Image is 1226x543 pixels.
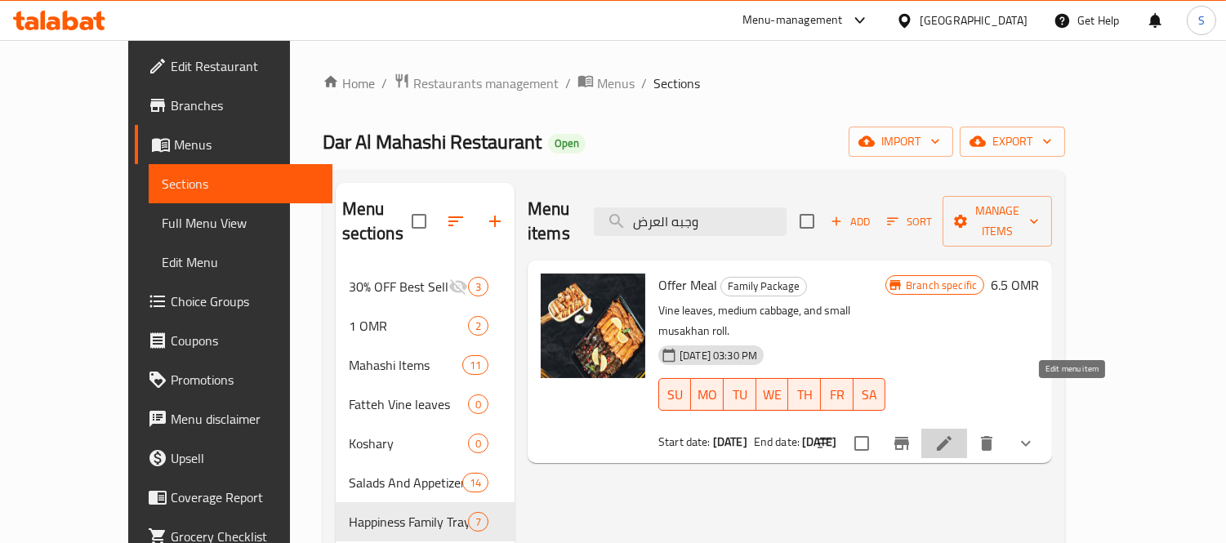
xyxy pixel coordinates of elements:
span: Restaurants management [413,73,559,93]
span: S [1198,11,1205,29]
span: 3 [469,279,488,295]
span: Select to update [845,426,879,461]
a: Edit Restaurant [135,47,333,86]
span: SU [666,383,684,407]
button: export [960,127,1065,157]
svg: Inactive section [448,277,468,296]
span: Coupons [171,331,320,350]
span: import [862,131,940,152]
span: Offer Meal [658,273,717,297]
span: Coverage Report [171,487,320,507]
div: Menu-management [742,11,843,30]
button: show more [1006,424,1045,463]
a: Upsell [135,438,333,478]
div: Fatteh Vine leaves0 [336,385,515,424]
h2: Menu items [528,197,574,246]
span: Happiness Family Tray [349,512,468,532]
span: MO [698,383,717,407]
li: / [381,73,387,93]
span: Branch specific [899,278,983,293]
a: Promotions [135,360,333,399]
a: Edit Menu [149,243,333,282]
span: Open [548,136,586,150]
span: WE [763,383,782,407]
span: 0 [469,397,488,412]
span: FR [827,383,847,407]
span: Add item [824,209,876,234]
button: Add section [475,202,515,241]
span: Upsell [171,448,320,468]
button: WE [756,378,789,411]
span: Sort items [876,209,943,234]
div: Mahashi Items11 [336,345,515,385]
div: 1 OMR2 [336,306,515,345]
span: Sort [887,212,932,231]
span: 7 [469,514,488,530]
button: Sort [883,209,936,234]
input: search [594,207,787,236]
span: Koshary [349,434,468,453]
a: Menus [577,73,635,94]
span: 2 [469,318,488,334]
span: Fatteh Vine leaves [349,394,468,414]
span: Sections [653,73,700,93]
span: 14 [463,475,488,491]
a: Restaurants management [394,73,559,94]
div: Happiness Family Tray7 [336,502,515,541]
button: Manage items [943,196,1052,247]
span: Dar Al Mahashi Restaurant [323,123,542,160]
button: TH [788,378,821,411]
div: [GEOGRAPHIC_DATA] [920,11,1028,29]
span: 30% OFF Best Sellers [349,277,448,296]
a: Menus [135,125,333,164]
span: Menus [597,73,635,93]
button: Add [824,209,876,234]
a: Home [323,73,375,93]
b: [DATE] [802,431,836,452]
a: Menu disclaimer [135,399,333,438]
button: MO [691,378,724,411]
div: items [468,277,488,296]
li: / [565,73,571,93]
b: [DATE] [713,431,747,452]
a: Branches [135,86,333,125]
span: SA [860,383,880,407]
nav: breadcrumb [323,73,1066,94]
div: Family Package [720,277,807,296]
div: 30% OFF Best Sellers3 [336,267,515,306]
button: delete [967,424,1006,463]
div: items [468,434,488,453]
span: Branches [171,96,320,115]
h6: 6.5 OMR [991,274,1039,296]
span: Menus [174,135,320,154]
button: import [849,127,953,157]
div: items [462,473,488,492]
a: Coupons [135,321,333,360]
h2: Menu sections [342,197,412,246]
p: Vine leaves, medium cabbage, and small musakhan roll. [658,300,885,341]
span: 0 [469,436,488,452]
div: Mahashi Items [349,355,462,375]
span: Manage items [956,201,1039,242]
button: TU [724,378,756,411]
button: sort-choices [805,424,845,463]
span: TH [795,383,814,407]
span: Choice Groups [171,292,320,311]
div: items [468,394,488,414]
div: Salads And Appetizers14 [336,463,515,502]
span: Edit Restaurant [171,56,320,76]
a: Full Menu View [149,203,333,243]
img: Offer Meal [541,274,645,378]
span: [DATE] 03:30 PM [673,348,764,363]
a: Choice Groups [135,282,333,321]
span: Add [828,212,872,231]
div: items [468,512,488,532]
span: Menu disclaimer [171,409,320,429]
div: Koshary0 [336,424,515,463]
span: Sections [162,174,320,194]
button: SU [658,378,691,411]
span: Family Package [721,277,806,296]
